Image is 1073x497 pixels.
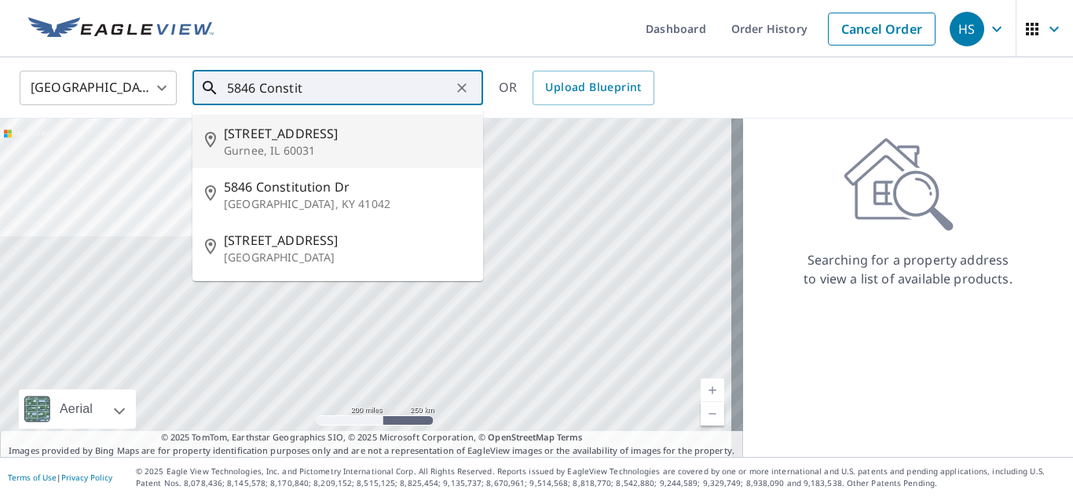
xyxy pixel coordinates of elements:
[224,196,471,212] p: [GEOGRAPHIC_DATA], KY 41042
[803,250,1013,288] p: Searching for a property address to view a list of available products.
[61,472,112,483] a: Privacy Policy
[557,431,583,443] a: Terms
[533,71,654,105] a: Upload Blueprint
[8,472,57,483] a: Terms of Use
[488,431,554,443] a: OpenStreetMap
[224,231,471,250] span: [STREET_ADDRESS]
[701,378,724,402] a: Current Level 5, Zoom In
[499,71,654,105] div: OR
[950,12,984,46] div: HS
[451,77,473,99] button: Clear
[28,17,214,41] img: EV Logo
[828,13,936,46] a: Cancel Order
[224,177,471,196] span: 5846 Constitution Dr
[55,389,97,429] div: Aerial
[20,66,177,110] div: [GEOGRAPHIC_DATA]
[136,466,1065,489] p: © 2025 Eagle View Technologies, Inc. and Pictometry International Corp. All Rights Reserved. Repo...
[224,124,471,143] span: [STREET_ADDRESS]
[8,473,112,482] p: |
[161,431,583,444] span: © 2025 TomTom, Earthstar Geographics SIO, © 2025 Microsoft Corporation, ©
[224,143,471,159] p: Gurnee, IL 60031
[19,389,136,429] div: Aerial
[545,78,641,97] span: Upload Blueprint
[224,250,471,265] p: [GEOGRAPHIC_DATA]
[701,402,724,426] a: Current Level 5, Zoom Out
[227,66,451,110] input: Search by address or latitude-longitude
